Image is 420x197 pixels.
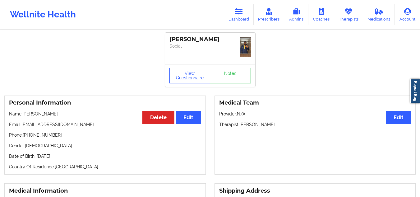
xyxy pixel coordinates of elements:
[219,121,411,128] p: Therapist: [PERSON_NAME]
[219,111,411,117] p: Provider: N/A
[386,111,411,124] button: Edit
[395,4,420,25] a: Account
[142,111,174,124] button: Delete
[9,187,201,195] h3: Medical Information
[169,36,251,43] div: [PERSON_NAME]
[169,68,210,83] button: View Questionnaire
[9,111,201,117] p: Name: [PERSON_NAME]
[284,4,308,25] a: Admins
[254,4,284,25] a: Prescribers
[240,37,251,57] img: 281d62d1-ef69-4d4b-b795-307c77fea596_3976DF18-8580-48FB-9A39-2A6FDAA0723B.png
[308,4,334,25] a: Coaches
[210,68,251,83] a: Notes
[219,99,411,106] h3: Medical Team
[9,143,201,149] p: Gender: [DEMOGRAPHIC_DATA]
[363,4,395,25] a: Medications
[9,153,201,159] p: Date of Birth: [DATE]
[176,111,201,124] button: Edit
[334,4,363,25] a: Therapists
[9,99,201,106] h3: Personal Information
[169,43,251,49] p: Social
[9,121,201,128] p: Email: [EMAIL_ADDRESS][DOMAIN_NAME]
[9,132,201,138] p: Phone: [PHONE_NUMBER]
[219,187,411,195] h3: Shipping Address
[224,4,254,25] a: Dashboard
[9,164,201,170] p: Country Of Residence: [GEOGRAPHIC_DATA]
[410,79,420,103] a: Report Bug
